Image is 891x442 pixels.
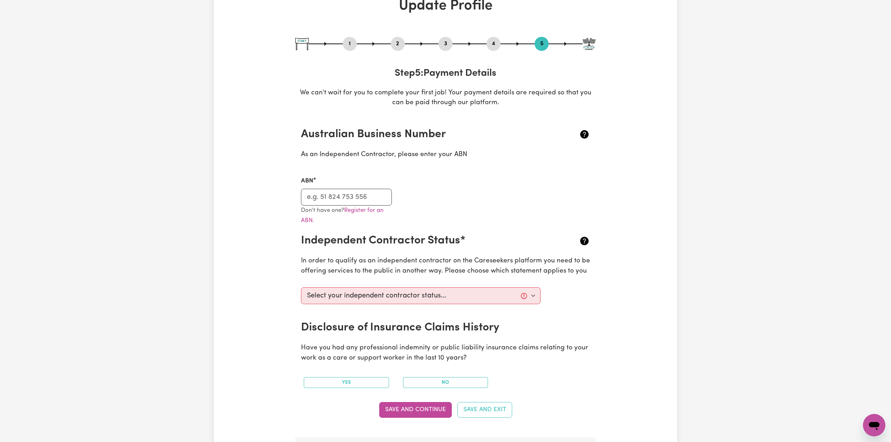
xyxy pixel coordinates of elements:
[301,176,313,186] label: ABN
[295,68,596,80] h3: Step 5 : Payment Details
[343,39,357,48] button: Go to step 1
[301,128,542,141] h2: Australian Business Number
[301,207,383,223] a: Register for an ABN.
[301,150,590,160] p: As an Independent Contractor, please enter your ABN
[457,402,512,417] button: Save and Exit
[301,343,590,363] p: Have you had any professional indemnity or public liability insurance claims relating to your wor...
[487,39,501,48] button: Go to step 4
[863,414,885,436] iframe: Button to launch messaging window
[301,321,542,334] h2: Disclosure of Insurance Claims History
[304,377,389,388] button: Yes
[295,88,596,108] p: We can't wait for you to complete your first job! Your payment details are required so that you c...
[438,39,453,48] button: Go to step 3
[535,39,549,48] button: Go to step 5
[301,189,392,206] input: e.g. 51 824 753 556
[301,234,542,247] h2: Independent Contractor Status*
[301,256,590,276] p: In order to qualify as an independent contractor on the Careseekers platform you need to be offer...
[301,207,383,223] small: Don't have one?
[391,39,405,48] button: Go to step 2
[403,377,488,388] button: No
[379,402,452,417] button: Save and Continue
